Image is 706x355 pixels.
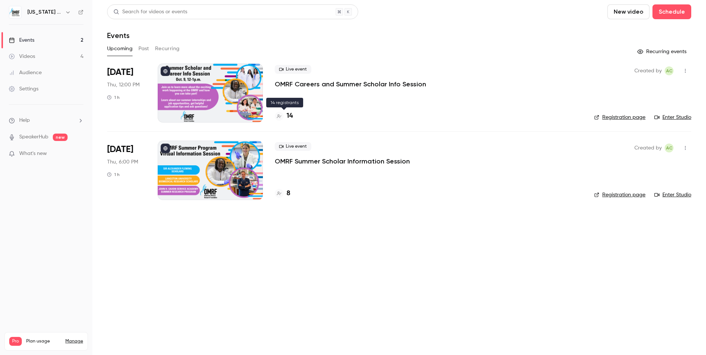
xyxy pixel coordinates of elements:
[138,43,149,55] button: Past
[665,66,674,75] span: Ashley Cheyney
[652,4,691,19] button: Schedule
[9,69,42,76] div: Audience
[9,117,83,124] li: help-dropdown-opener
[19,150,47,158] span: What's new
[654,114,691,121] a: Enter Studio
[666,144,672,152] span: AC
[107,66,133,78] span: [DATE]
[27,8,62,16] h6: [US_STATE] Medical Research Foundation
[26,338,61,344] span: Plan usage
[607,4,650,19] button: New video
[275,80,426,89] a: OMRF Careers and Summer Scholar Info Session
[9,37,34,44] div: Events
[9,85,38,93] div: Settings
[65,338,83,344] a: Manage
[107,158,138,166] span: Thu, 6:00 PM
[654,191,691,199] a: Enter Studio
[107,43,133,55] button: Upcoming
[113,8,187,16] div: Search for videos or events
[9,53,35,60] div: Videos
[287,189,290,199] h4: 8
[155,43,180,55] button: Recurring
[634,66,662,75] span: Created by
[19,133,48,141] a: SpeakerHub
[107,94,120,100] div: 1 h
[107,172,120,177] div: 1 h
[19,117,30,124] span: Help
[107,144,133,155] span: [DATE]
[9,337,22,346] span: Pro
[634,144,662,152] span: Created by
[287,111,293,121] h4: 14
[275,189,290,199] a: 8
[107,31,130,40] h1: Events
[634,46,691,58] button: Recurring events
[9,6,21,18] img: Oklahoma Medical Research Foundation
[107,63,146,123] div: Oct 9 Thu, 12:00 PM (America/Chicago)
[666,66,672,75] span: AC
[594,191,645,199] a: Registration page
[275,142,311,151] span: Live event
[275,65,311,74] span: Live event
[275,157,410,166] a: OMRF Summer Scholar Information Session
[107,81,140,89] span: Thu, 12:00 PM
[53,134,68,141] span: new
[594,114,645,121] a: Registration page
[107,141,146,200] div: Oct 23 Thu, 6:00 PM (America/Chicago)
[275,111,293,121] a: 14
[665,144,674,152] span: Ashley Cheyney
